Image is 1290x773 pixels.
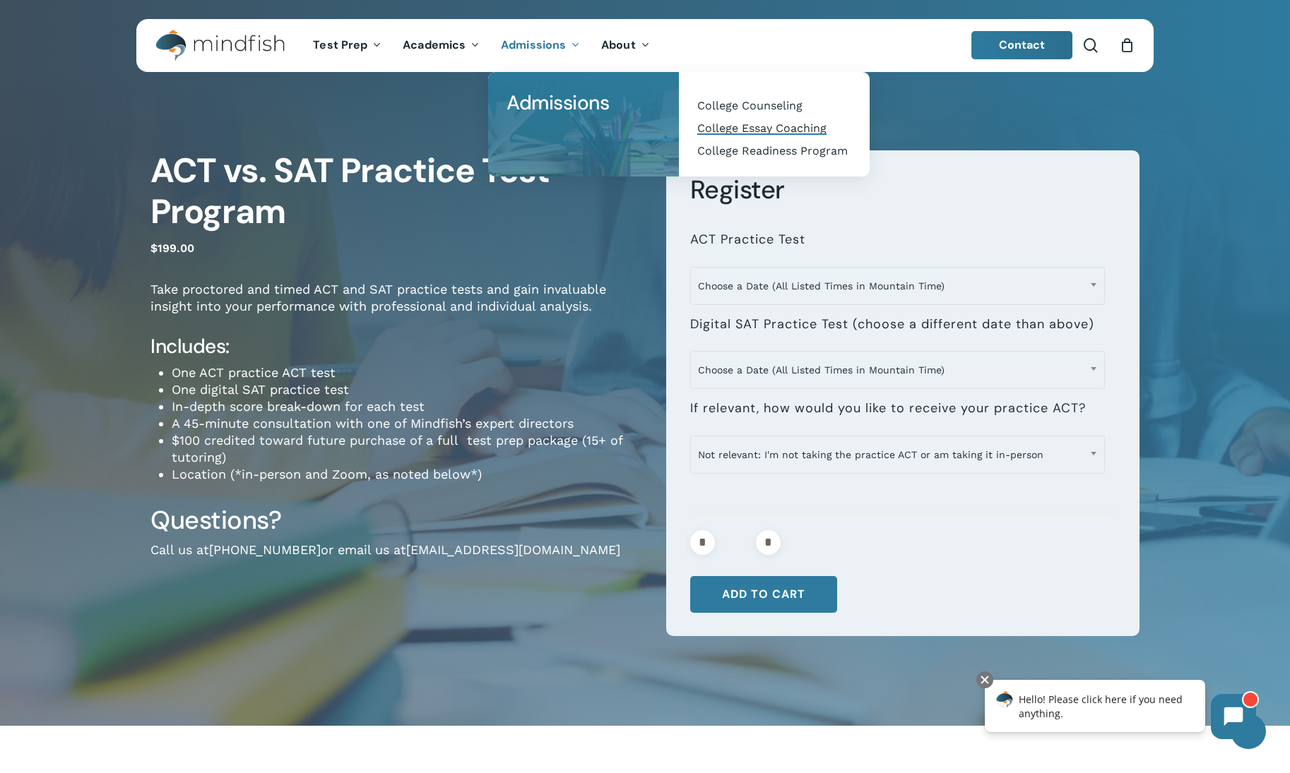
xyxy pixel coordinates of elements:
[690,436,1105,474] span: Not relevant: I'm not taking the practice ACT or am taking it in-person
[693,140,856,162] a: College Readiness Program
[302,19,660,72] nav: Main Menu
[313,37,367,52] span: Test Prep
[691,271,1104,301] span: Choose a Date (All Listed Times in Mountain Time)
[302,40,392,52] a: Test Prep
[501,37,566,52] span: Admissions
[719,530,752,555] input: Product quantity
[971,31,1073,59] a: Contact
[591,40,661,52] a: About
[999,37,1046,52] span: Contact
[172,432,645,466] li: $100 credited toward future purchase of a full test prep package (15+ of tutoring)
[502,86,665,120] a: Admissions
[690,174,1116,206] h3: Register
[690,351,1105,389] span: Choose a Date (All Listed Times in Mountain Time)
[136,19,1154,72] header: Main Menu
[507,90,609,116] span: Admissions
[406,542,620,557] a: [EMAIL_ADDRESS][DOMAIN_NAME]
[392,40,490,52] a: Academics
[490,40,591,52] a: Admissions
[690,400,1086,417] label: If relevant, how would you like to receive your practice ACT?
[150,504,645,537] h3: Questions?
[150,241,158,255] span: $
[172,381,645,398] li: One digital SAT practice test
[150,541,645,577] p: Call us at or email us at
[697,121,827,135] span: College Essay Coaching
[172,398,645,415] li: In-depth score break-down for each test
[172,466,645,483] li: Location (*in-person and Zoom, as noted below*)
[693,95,856,117] a: College Counseling
[172,415,645,432] li: A 45-minute consultation with one of Mindfish’s expert directors
[150,241,194,255] bdi: 199.00
[209,542,321,557] a: [PHONE_NUMBER]
[172,364,645,381] li: One ACT practice ACT test
[150,150,645,232] h1: ACT vs. SAT Practice Test Program
[690,232,805,248] label: ACT Practice Test
[150,281,645,334] p: Take proctored and timed ACT and SAT practice tests and gain invaluable insight into your perform...
[690,316,1094,332] label: Digital SAT Practice Test (choose a different date than above)
[697,99,803,112] span: College Counseling
[690,576,837,613] button: Add to cart
[690,267,1105,305] span: Choose a Date (All Listed Times in Mountain Time)
[601,37,636,52] span: About
[1119,37,1135,53] a: Cart
[697,144,848,157] span: College Readiness Program
[691,440,1104,469] span: Not relevant: I'm not taking the practice ACT or am taking it in-person
[403,37,466,52] span: Academics
[693,117,856,140] a: College Essay Coaching
[691,355,1104,385] span: Choose a Date (All Listed Times in Mountain Time)
[970,669,1270,753] iframe: Chatbot
[150,334,645,359] h4: Includes:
